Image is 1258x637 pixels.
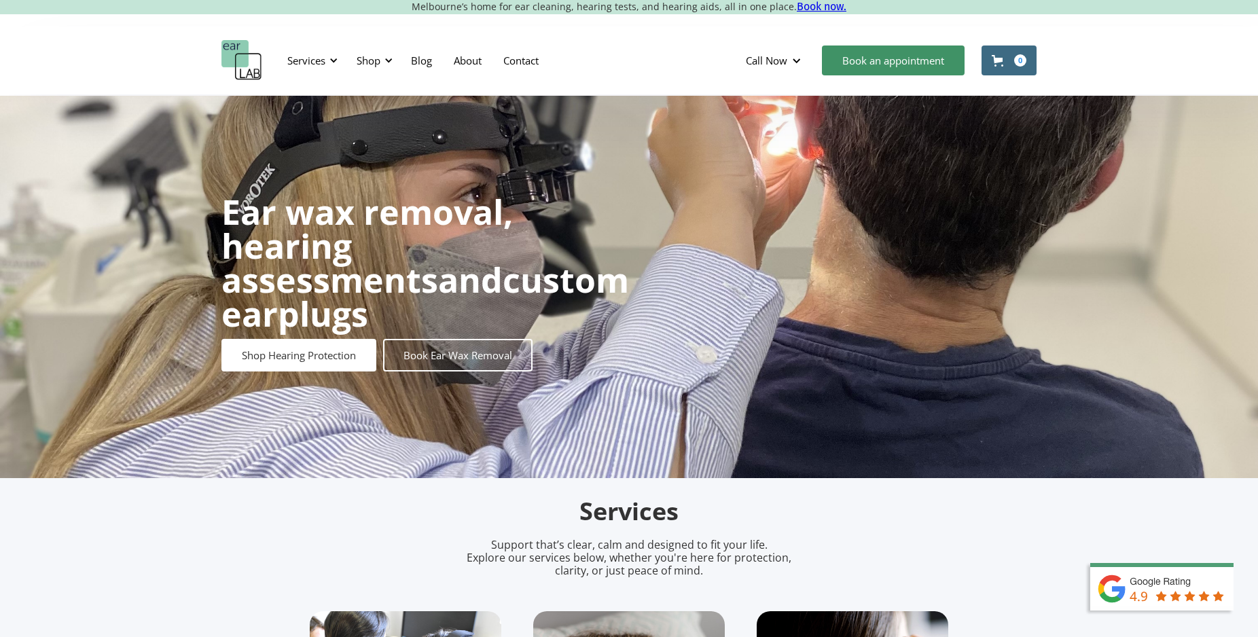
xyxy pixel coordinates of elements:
h1: and [221,195,629,331]
a: Contact [492,41,550,80]
p: Support that’s clear, calm and designed to fit your life. Explore our services below, whether you... [449,539,809,578]
div: Shop [348,40,397,81]
a: About [443,41,492,80]
h2: Services [310,496,948,528]
a: Book Ear Wax Removal [383,339,533,371]
div: Shop [357,54,380,67]
strong: Ear wax removal, hearing assessments [221,189,513,303]
div: 0 [1014,54,1026,67]
div: Call Now [746,54,787,67]
a: Open cart [982,45,1037,75]
div: Services [287,54,325,67]
a: Blog [400,41,443,80]
div: Call Now [735,40,815,81]
a: Book an appointment [822,45,965,75]
strong: custom earplugs [221,257,629,337]
a: home [221,40,262,81]
div: Services [279,40,342,81]
a: Shop Hearing Protection [221,339,376,371]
